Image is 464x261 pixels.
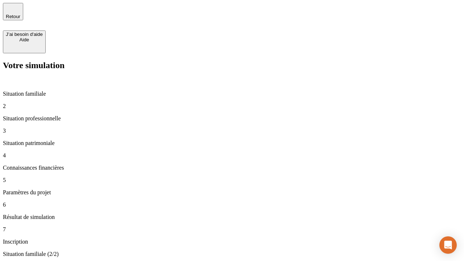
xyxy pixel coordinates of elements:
div: Aide [6,37,43,42]
p: Situation familiale (2/2) [3,251,461,257]
button: J’ai besoin d'aideAide [3,30,46,53]
p: 7 [3,226,461,233]
p: Inscription [3,239,461,245]
p: Paramètres du projet [3,189,461,196]
p: Connaissances financières [3,165,461,171]
span: Retour [6,14,20,19]
p: 5 [3,177,461,183]
p: 4 [3,152,461,159]
p: Situation familiale [3,91,461,97]
p: Situation professionnelle [3,115,461,122]
p: 3 [3,128,461,134]
p: Situation patrimoniale [3,140,461,146]
p: 2 [3,103,461,109]
h2: Votre simulation [3,61,461,70]
button: Retour [3,3,23,20]
div: J’ai besoin d'aide [6,32,43,37]
p: Résultat de simulation [3,214,461,220]
p: 6 [3,202,461,208]
div: Open Intercom Messenger [439,236,457,254]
